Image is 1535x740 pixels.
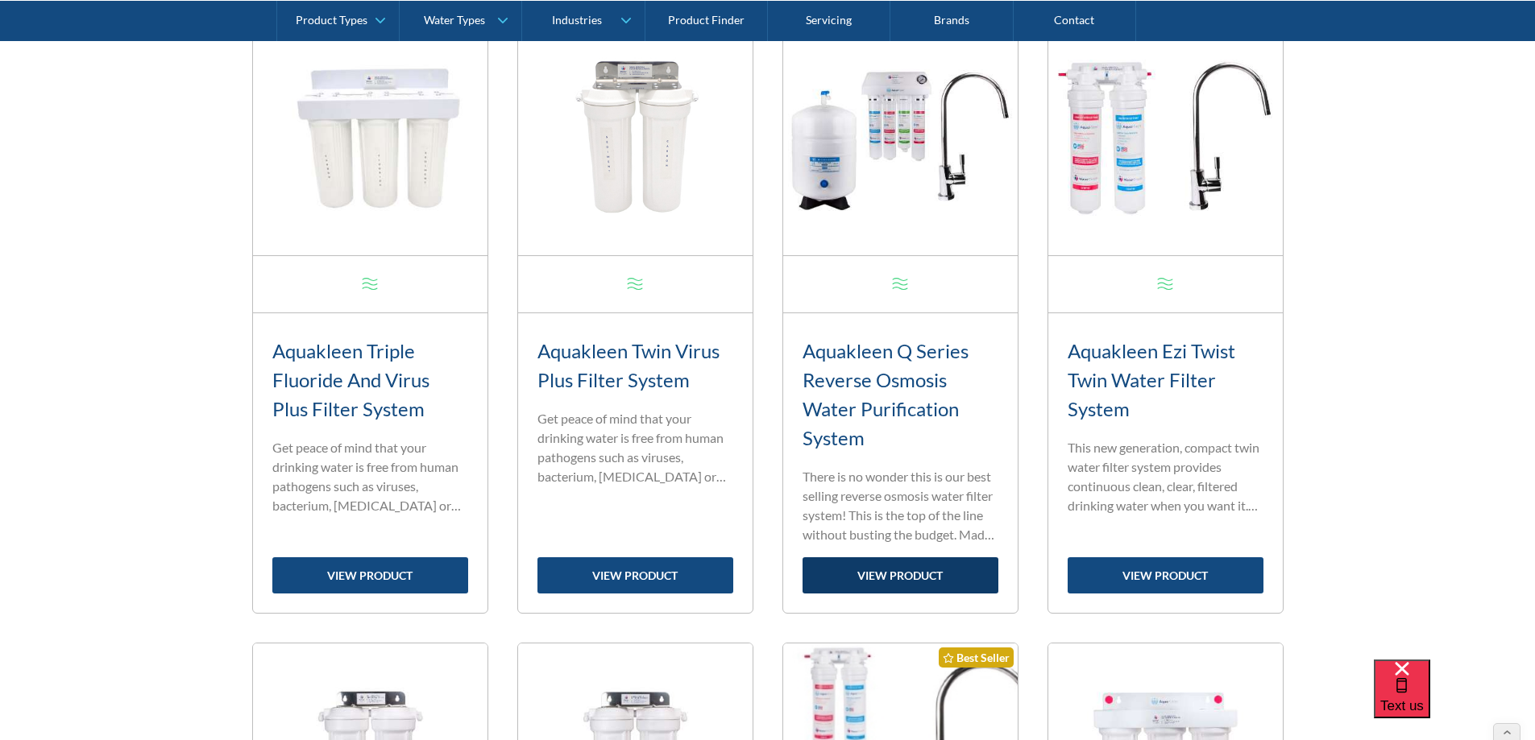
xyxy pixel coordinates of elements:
a: view product [537,557,733,593]
p: Get peace of mind that your drinking water is free from human pathogens such as viruses, bacteriu... [272,438,468,515]
div: Industries [552,13,602,27]
a: view product [1068,557,1263,593]
p: There is no wonder this is our best selling reverse osmosis water filter system! This is the top ... [803,467,998,544]
h3: Aquakleen Triple Fluoride And Virus Plus Filter System [272,337,468,424]
p: This new generation, compact twin water filter system provides continuous clean, clear, filtered ... [1068,438,1263,515]
img: Aquakleen Triple Fluoride And Virus Plus Filter System [253,21,487,255]
div: Water Types [424,13,485,27]
h3: Aquakleen Twin Virus Plus Filter System [537,337,733,395]
a: view product [803,557,998,593]
img: Aquakleen Twin Virus Plus Filter System [518,21,753,255]
p: Get peace of mind that your drinking water is free from human pathogens such as viruses, bacteriu... [537,409,733,486]
a: view product [272,557,468,593]
div: Best Seller [939,647,1014,668]
div: Product Types [296,13,367,27]
iframe: podium webchat widget bubble [1374,659,1535,740]
h3: Aquakleen Ezi Twist Twin Water Filter System [1068,337,1263,424]
h3: Aquakleen Q Series Reverse Osmosis Water Purification System [803,337,998,453]
img: Aquakleen Q Series Reverse Osmosis Water Purification System [783,21,1018,255]
img: Aquakleen Ezi Twist Twin Water Filter System [1048,21,1283,255]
